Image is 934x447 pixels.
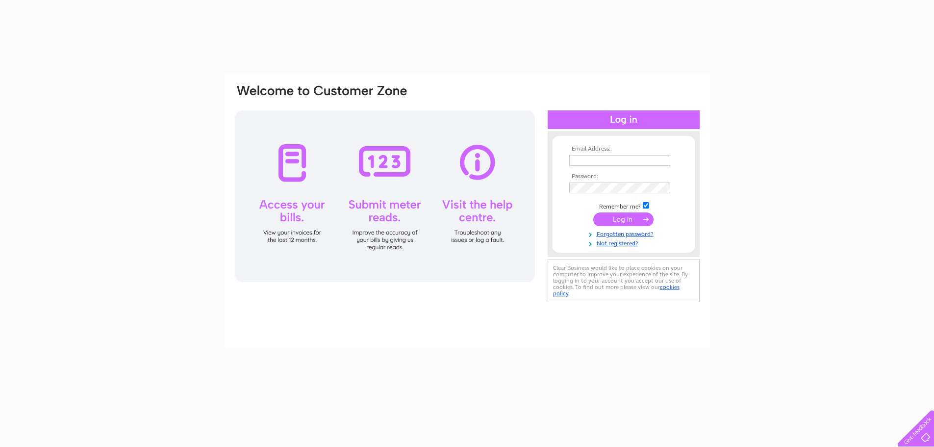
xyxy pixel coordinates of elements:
div: Clear Business would like to place cookies on your computer to improve your experience of the sit... [548,260,700,302]
a: Not registered? [569,238,681,247]
a: Forgotten password? [569,229,681,238]
th: Email Address: [567,146,681,153]
input: Submit [593,212,654,226]
th: Password: [567,173,681,180]
a: cookies policy [553,284,680,297]
td: Remember me? [567,201,681,210]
